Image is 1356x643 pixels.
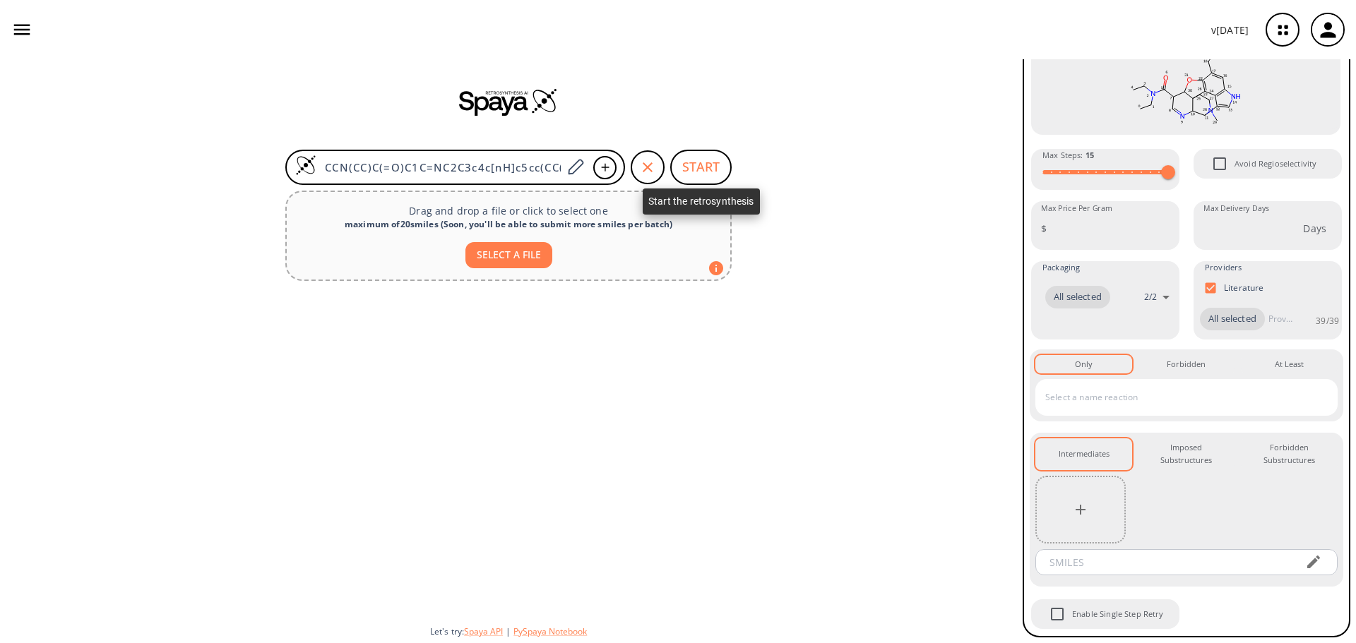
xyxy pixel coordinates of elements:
[670,150,732,185] button: START
[1041,203,1112,214] label: Max Price Per Gram
[1086,150,1094,160] strong: 15
[1303,221,1326,236] p: Days
[1041,221,1047,236] p: $
[1144,291,1157,303] p: 2 / 2
[430,625,1011,637] div: Let's try:
[1045,290,1110,304] span: All selected
[1265,308,1296,330] input: Provider name
[298,218,719,231] div: maximum of 20 smiles ( Soon, you'll be able to submit more smiles per batch )
[459,88,558,116] img: Spaya logo
[1035,438,1132,470] button: Intermediates
[1224,282,1264,294] p: Literature
[1252,441,1326,467] div: Forbidden Substructures
[1241,438,1338,470] button: Forbidden Substructures
[1138,355,1235,373] button: Forbidden
[1316,315,1339,327] p: 39 / 39
[1075,358,1093,371] div: Only
[1030,598,1181,630] div: When Single Step Retry is enabled, if no route is found during retrosynthesis, a retry is trigger...
[1203,203,1269,214] label: Max Delivery Days
[513,625,587,637] button: PySpaya Notebook
[1072,608,1164,620] span: Enable Single Step Retry
[1167,358,1206,371] div: Forbidden
[1042,386,1310,409] input: Select a name reaction
[1235,157,1316,170] span: Avoid Regioselectivity
[1042,149,1094,162] span: Max Steps :
[465,242,552,268] button: SELECT A FILE
[316,160,562,174] input: Enter SMILES
[1205,149,1235,179] span: Avoid Regioselectivity
[1042,261,1080,274] span: Packaging
[1211,23,1249,37] p: v [DATE]
[1059,447,1110,460] div: Intermediates
[1200,312,1265,326] span: All selected
[503,625,513,637] span: |
[298,203,719,218] p: Drag and drop a file or click to select one
[1035,355,1132,373] button: Only
[1040,549,1294,575] input: SMILES
[1205,261,1242,274] span: Providers
[643,188,760,215] div: Start the retrosynthesis
[1275,358,1304,371] div: At Least
[295,155,316,176] img: Logo Spaya
[464,625,503,637] button: Spaya API
[1138,438,1235,470] button: Imposed Substructures
[1241,355,1338,373] button: At Least
[1149,441,1223,467] div: Imposed Substructures
[1042,599,1072,629] span: Enable Single Step Retry
[1042,30,1330,129] svg: CCN(CC)C(=O)C1C=NC2C3c4c[nH]c5cc(CC(=O)O)c6c(c45)C2(CCN3C)C1O6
